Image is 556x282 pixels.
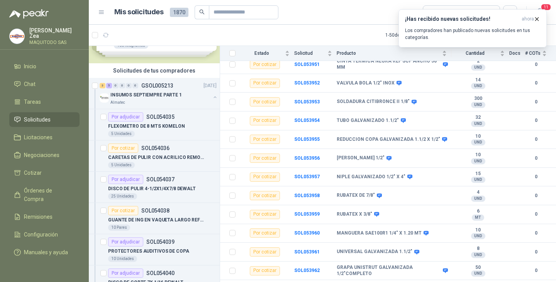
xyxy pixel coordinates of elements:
[250,172,280,182] div: Por cotizar
[525,248,547,256] b: 0
[108,112,143,122] div: Por adjudicar
[294,118,320,123] a: SOL053954
[24,133,53,142] span: Licitaciones
[451,77,505,83] b: 14
[89,63,220,78] div: Solicitudes de tus compradores
[451,208,505,214] b: 6
[471,139,485,145] div: UND
[9,183,80,206] a: Órdenes de Compra
[541,3,551,11] span: 11
[110,91,182,99] p: INSUMOS SEPTIEMPRE PARTE 1
[250,210,280,219] div: Por cotizar
[199,9,205,15] span: search
[250,135,280,144] div: Por cotizar
[108,193,137,199] div: 25 Unidades
[471,233,485,239] div: UND
[89,109,220,140] a: Por adjudicarSOL054035FLEXOMETRO DE 8 MTS KOMELON5 Unidades
[108,131,135,137] div: 5 Unidades
[294,155,320,161] a: SOL053956
[525,211,547,218] b: 0
[250,154,280,163] div: Por cotizar
[525,230,547,237] b: 0
[100,93,109,103] img: Company Logo
[337,249,412,255] b: UNIVERSAL GALVANIZADA 1.1/2"
[110,100,125,106] p: Almatec
[294,99,320,105] a: SOL053953
[108,256,137,262] div: 10 Unidades
[24,230,58,239] span: Configuración
[337,174,405,180] b: NIPLE GALVANIZADO 1/2" X 4"
[525,61,547,68] b: 0
[451,96,505,102] b: 300
[9,165,80,180] a: Cotizar
[146,177,175,182] p: SOL054037
[471,252,485,258] div: UND
[471,64,485,71] div: UND
[525,136,547,143] b: 0
[106,83,112,88] div: 5
[428,8,444,17] div: Todas
[398,9,547,47] button: ¡Has recibido nuevas solicitudes!ahora Los compradores han publicado nuevas solicitudes en tus ca...
[9,148,80,162] a: Negociaciones
[533,5,547,19] button: 11
[24,186,72,203] span: Órdenes de Compra
[250,266,280,275] div: Por cotizar
[294,230,320,236] a: SOL053960
[250,228,280,238] div: Por cotizar
[405,16,519,22] h3: ¡Has recibido nuevas solicitudes!
[9,130,80,145] a: Licitaciones
[337,155,385,161] b: [PERSON_NAME] 1/2"
[405,27,540,41] p: Los compradores han publicado nuevas solicitudes en tus categorías.
[9,227,80,242] a: Configuración
[89,140,220,172] a: Por cotizarSOL054036CARETAS DE PULIR CON ACRILICO REMOVIBLE5 Unidades
[89,172,220,203] a: Por adjudicarSOL054037DISCO DE PULIR 4-1/2X1/4X7/8 DEWALT25 Unidades
[126,83,132,88] div: 0
[451,133,505,140] b: 10
[472,214,484,221] div: MT
[451,152,505,158] b: 10
[522,16,534,22] span: ahora
[294,137,320,142] a: SOL053955
[294,268,320,273] b: SOL053962
[119,83,125,88] div: 0
[108,144,138,153] div: Por cotizar
[240,46,294,61] th: Estado
[525,155,547,162] b: 0
[146,114,175,120] p: SOL054035
[337,265,441,277] b: GRAPA UNISTRUT GALVANIZADA 1/2"COMPLETO
[451,171,505,177] b: 15
[294,46,337,61] th: Solicitud
[337,230,422,236] b: MANGUERA SAE100R1 1/4" X 1.20 MT
[294,174,320,179] a: SOL053957
[294,193,320,198] a: SOL053958
[108,175,143,184] div: Por adjudicar
[525,98,547,106] b: 0
[471,121,485,127] div: UND
[108,225,130,231] div: 10 Pares
[141,145,170,151] p: SOL054036
[294,211,320,217] a: SOL053959
[294,62,320,67] a: SOL053951
[451,189,505,196] b: 4
[170,8,188,17] span: 1870
[250,97,280,106] div: Por cotizar
[451,58,505,64] b: 2
[146,239,175,245] p: SOL054039
[108,154,204,161] p: CARETAS DE PULIR CON ACRILICO REMOVIBLE
[24,248,68,257] span: Manuales y ayuda
[525,192,547,199] b: 0
[141,208,170,213] p: SOL054038
[525,79,547,87] b: 0
[24,98,41,106] span: Tareas
[337,51,441,56] span: Producto
[451,246,505,252] b: 8
[9,209,80,224] a: Remisiones
[108,123,185,130] p: FLEXOMETRO DE 8 MTS KOMELON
